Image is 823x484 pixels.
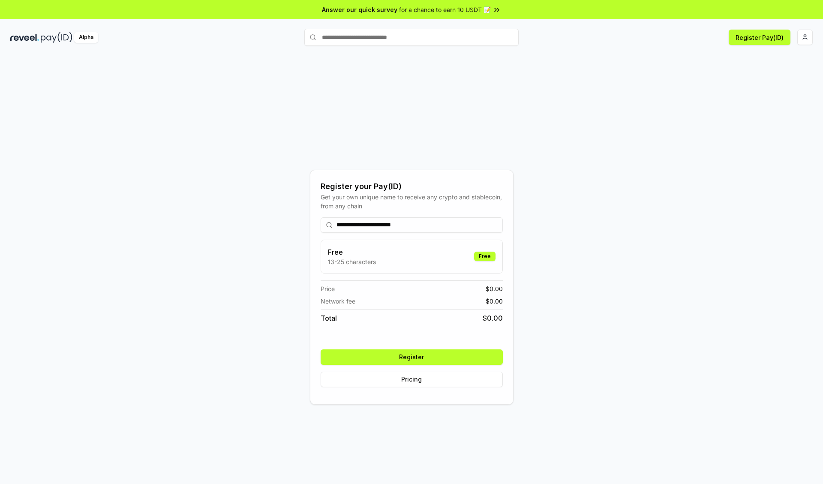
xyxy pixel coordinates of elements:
[486,297,503,306] span: $ 0.00
[399,5,491,14] span: for a chance to earn 10 USDT 📝
[729,30,790,45] button: Register Pay(ID)
[74,32,98,43] div: Alpha
[10,32,39,43] img: reveel_dark
[321,372,503,387] button: Pricing
[486,284,503,293] span: $ 0.00
[321,192,503,210] div: Get your own unique name to receive any crypto and stablecoin, from any chain
[328,247,376,257] h3: Free
[483,313,503,323] span: $ 0.00
[321,284,335,293] span: Price
[321,180,503,192] div: Register your Pay(ID)
[474,252,496,261] div: Free
[328,257,376,266] p: 13-25 characters
[321,349,503,365] button: Register
[322,5,397,14] span: Answer our quick survey
[41,32,72,43] img: pay_id
[321,313,337,323] span: Total
[321,297,355,306] span: Network fee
